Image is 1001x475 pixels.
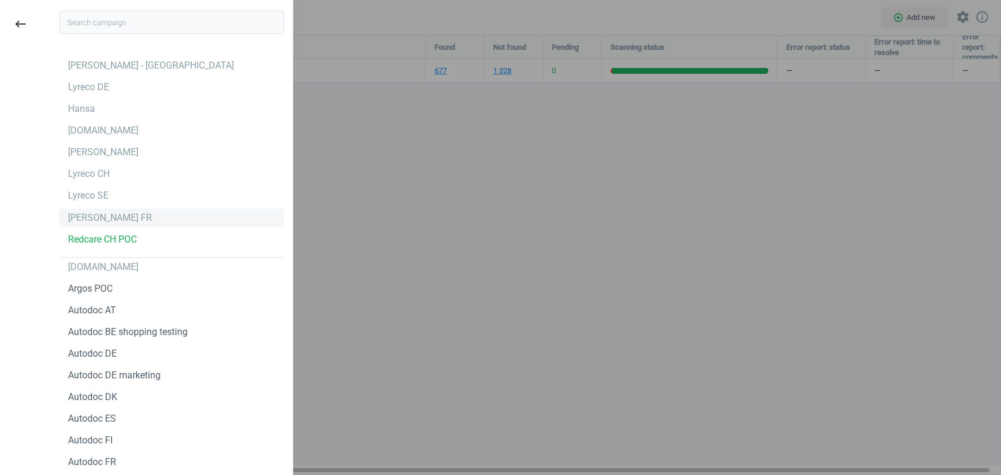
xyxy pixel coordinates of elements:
div: Autodoc AT [68,304,116,317]
div: [PERSON_NAME] - [GEOGRAPHIC_DATA] [68,59,234,72]
input: Search campaign [59,11,284,34]
div: Lyreco SE [68,189,108,202]
div: Redcare CH POC [68,233,137,246]
div: [PERSON_NAME] [68,146,138,159]
div: [PERSON_NAME] FR [68,211,152,224]
div: Autodoc DE marketing [68,369,161,382]
div: Autodoc FI [68,434,113,447]
div: Argos POC [68,282,113,295]
div: Lyreco CH [68,168,110,180]
i: keyboard_backspace [13,17,28,31]
div: Autodoc BE shopping testing [68,326,188,339]
div: Autodoc ES [68,412,116,425]
div: [DOMAIN_NAME] [68,261,138,274]
div: Autodoc FR [68,456,116,469]
div: [DOMAIN_NAME] [68,124,138,137]
div: Lyreco DE [68,81,109,94]
div: Autodoc DE [68,347,117,360]
div: Hansa [68,102,95,115]
button: keyboard_backspace [7,11,34,38]
div: Autodoc DK [68,391,117,404]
